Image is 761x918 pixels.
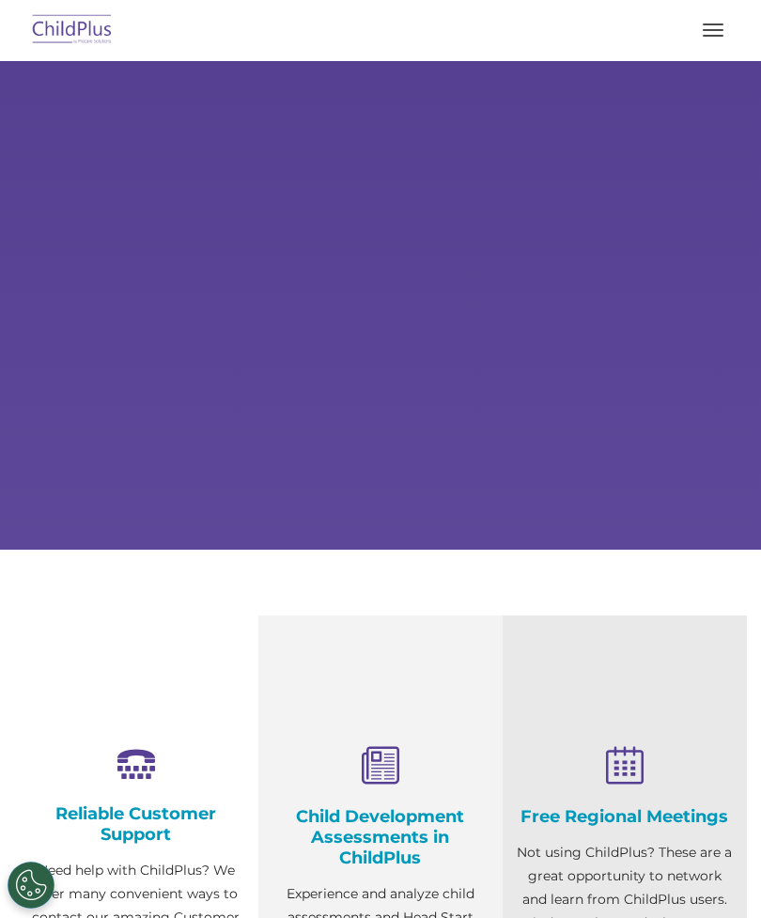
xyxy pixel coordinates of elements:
[28,8,116,53] img: ChildPlus by Procare Solutions
[272,806,489,868] h4: Child Development Assessments in ChildPlus
[517,806,733,827] h4: Free Regional Meetings
[8,862,54,909] button: Cookies Settings
[28,803,244,845] h4: Reliable Customer Support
